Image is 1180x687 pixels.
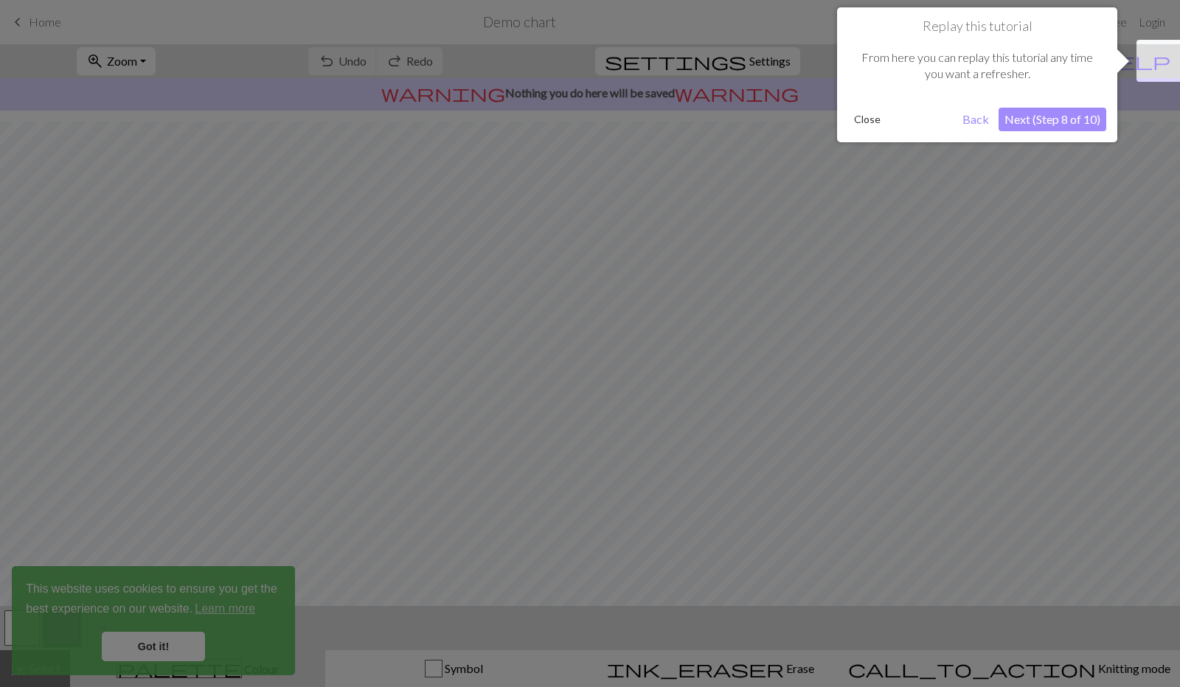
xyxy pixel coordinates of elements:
button: Next (Step 8 of 10) [999,108,1106,131]
h1: Replay this tutorial [848,18,1106,35]
div: From here you can replay this tutorial any time you want a refresher. [848,35,1106,97]
button: Back [957,108,995,131]
button: Close [848,108,886,130]
div: Replay this tutorial [837,7,1117,142]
